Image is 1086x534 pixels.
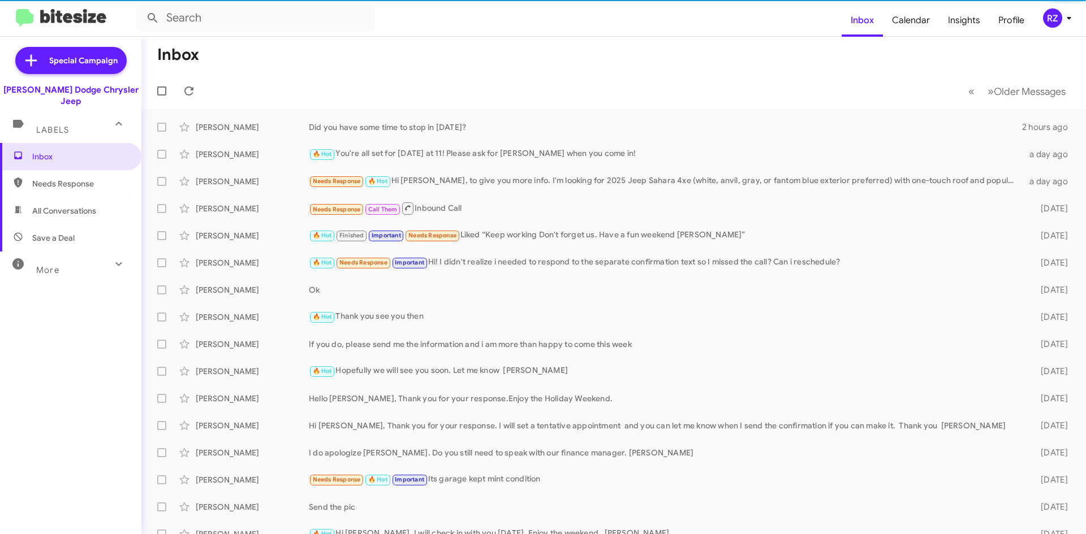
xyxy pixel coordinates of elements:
[368,177,387,185] span: 🔥 Hot
[994,85,1066,98] span: Older Messages
[1023,366,1077,377] div: [DATE]
[309,393,1023,404] div: Hello [PERSON_NAME], Thank you for your response.Enjoy the Holiday Weekend.
[196,121,309,133] div: [PERSON_NAME]
[157,46,199,64] h1: Inbox
[1023,447,1077,458] div: [DATE]
[196,501,309,513] div: [PERSON_NAME]
[1023,176,1077,187] div: a day ago
[313,177,361,185] span: Needs Response
[32,178,128,189] span: Needs Response
[196,284,309,296] div: [PERSON_NAME]
[196,311,309,323] div: [PERSON_NAME]
[15,47,127,74] a: Special Campaign
[137,5,374,32] input: Search
[313,206,361,213] span: Needs Response
[1023,474,1077,485] div: [DATE]
[309,229,1023,242] div: Liked “Keep working Don't forget us. Have a fun weekend [PERSON_NAME]”
[196,366,309,377] div: [PERSON_NAME]
[196,420,309,431] div: [PERSON_NAME]
[309,256,1023,269] div: Hi! I didn't realize i needed to respond to the separate confirmation text so I missed the call? ...
[309,447,1023,458] div: I do apologize [PERSON_NAME]. Do you still need to speak with our finance manager. [PERSON_NAME]
[339,232,364,239] span: Finished
[368,476,387,483] span: 🔥 Hot
[968,84,975,98] span: «
[196,149,309,160] div: [PERSON_NAME]
[1033,8,1074,28] button: RZ
[395,476,424,483] span: Important
[1023,284,1077,296] div: [DATE]
[989,4,1033,37] a: Profile
[1043,8,1062,28] div: RZ
[309,473,1023,486] div: Its garage kept mint condition
[196,203,309,214] div: [PERSON_NAME]
[313,150,332,158] span: 🔥 Hot
[1023,230,1077,241] div: [DATE]
[962,80,981,103] button: Previous
[313,367,332,375] span: 🔥 Hot
[309,121,1022,133] div: Did you have some time to stop in [DATE]?
[309,364,1023,377] div: Hopefully we will see you soon. Let me know [PERSON_NAME]
[962,80,1072,103] nav: Page navigation example
[36,125,69,135] span: Labels
[368,206,398,213] span: Call Them
[32,151,128,162] span: Inbox
[196,257,309,268] div: [PERSON_NAME]
[1023,311,1077,323] div: [DATE]
[1022,121,1077,133] div: 2 hours ago
[196,338,309,350] div: [PERSON_NAME]
[309,501,1023,513] div: Send the pic
[309,175,1023,188] div: Hi [PERSON_NAME], to give you more info. I'm looking for 2025 Jeep Sahara 4xe (white, anvil, gray...
[339,259,387,266] span: Needs Response
[1023,149,1077,160] div: a day ago
[32,205,96,216] span: All Conversations
[313,313,332,320] span: 🔥 Hot
[939,4,989,37] a: Insights
[408,232,456,239] span: Needs Response
[842,4,883,37] a: Inbox
[309,201,1023,215] div: Inbound Call
[1023,203,1077,214] div: [DATE]
[313,232,332,239] span: 🔥 Hot
[196,474,309,485] div: [PERSON_NAME]
[196,447,309,458] div: [PERSON_NAME]
[313,476,361,483] span: Needs Response
[395,259,424,266] span: Important
[49,55,118,66] span: Special Campaign
[1023,393,1077,404] div: [DATE]
[36,265,59,275] span: More
[1023,338,1077,350] div: [DATE]
[309,147,1023,160] div: You're all set for [DATE] at 11! Please ask for [PERSON_NAME] when you come in!
[988,84,994,98] span: »
[313,259,332,266] span: 🔥 Hot
[309,338,1023,350] div: If you do, please send me the information and i am more than happy to come this week
[196,176,309,187] div: [PERSON_NAME]
[309,420,1023,431] div: Hi [PERSON_NAME], Thank you for your response. I will set a tentative appointment and you can let...
[196,393,309,404] div: [PERSON_NAME]
[309,284,1023,296] div: Ok
[1023,501,1077,513] div: [DATE]
[1023,420,1077,431] div: [DATE]
[196,230,309,241] div: [PERSON_NAME]
[883,4,939,37] a: Calendar
[1023,257,1077,268] div: [DATE]
[32,232,75,244] span: Save a Deal
[309,310,1023,323] div: Thank you see you then
[981,80,1072,103] button: Next
[372,232,401,239] span: Important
